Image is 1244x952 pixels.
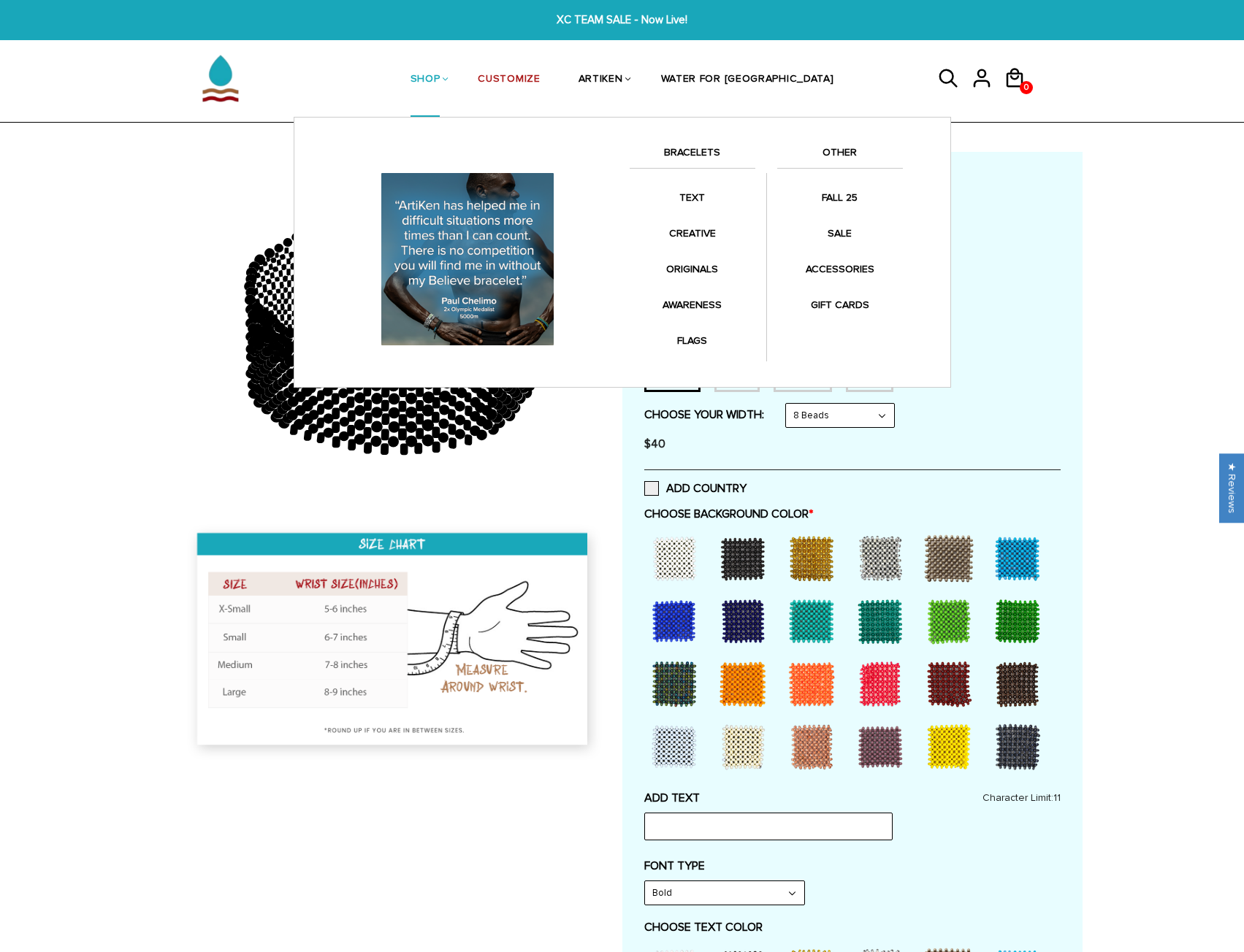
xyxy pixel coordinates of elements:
a: GIFT CARDS [777,291,903,319]
div: Dark Blue [713,591,779,650]
a: BRACELETS [630,144,755,169]
a: ARTIKEN [579,42,623,118]
div: Brown [988,654,1053,713]
div: Light Green [919,591,985,650]
div: Sky Blue [988,529,1053,587]
div: Purple Rain [850,717,916,775]
div: Silver [850,529,916,587]
label: ADD COUNTRY [644,481,747,496]
div: Rose Gold [782,717,847,775]
span: $40 [644,437,665,451]
div: Yellow [919,717,985,775]
div: Click to open Judge.me floating reviews tab [1219,453,1244,523]
a: CREATIVE [630,219,755,247]
a: 0 [1004,93,1037,96]
div: Maroon [919,654,985,713]
label: CHOOSE TEXT COLOR [644,920,1061,934]
a: AWARENESS [630,291,755,319]
div: Steel [988,717,1053,775]
a: WATER FOR [GEOGRAPHIC_DATA] [661,42,834,118]
div: White [644,529,710,587]
a: SALE [777,219,903,247]
label: CHOOSE YOUR WIDTH: [644,407,764,422]
span: Character Limit: [982,791,1061,805]
div: Red [850,654,916,713]
span: 11 [1053,791,1061,804]
span: XC TEAM SALE - Now Live! [382,12,862,28]
div: Gold [782,529,847,587]
div: Cream [713,717,779,775]
div: Baby Blue [644,717,710,775]
img: size_chart_new.png [184,521,604,764]
div: Light Orange [713,654,779,713]
a: FALL 25 [777,183,903,212]
div: Turquoise [782,591,847,650]
a: OTHER [777,144,903,169]
label: CHOOSE BACKGROUND COLOR [644,507,1061,521]
div: Teal [850,591,916,650]
a: FLAGS [630,326,755,355]
div: Grey [919,529,985,587]
div: Orange [782,654,847,713]
div: Black [713,529,779,587]
a: ORIGINALS [630,255,755,283]
a: CUSTOMIZE [478,42,540,118]
label: FONT TYPE [644,859,1061,873]
div: Peacock [644,654,710,713]
a: ACCESSORIES [777,255,903,283]
a: SHOP [411,42,440,118]
span: 0 [1020,77,1032,99]
div: Kenya Green [988,591,1053,650]
a: TEXT [630,183,755,212]
div: Bush Blue [644,591,710,650]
